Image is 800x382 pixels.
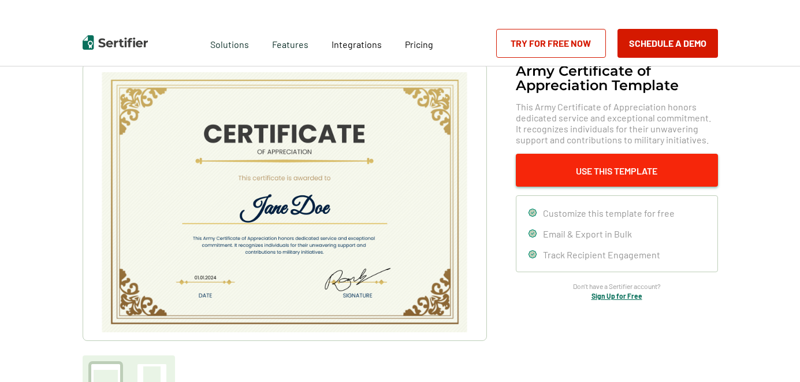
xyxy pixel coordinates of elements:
span: Integrations [332,39,382,50]
iframe: Chat Widget [742,327,800,382]
button: Use This Template [516,154,718,187]
span: Track Recipient Engagement [543,249,660,260]
h1: Army Certificate of Appreciation​ Template [516,64,718,92]
span: Don’t have a Sertifier account? [573,281,661,292]
img: Army Certificate of Appreciation​ Template [101,72,468,332]
span: Pricing [405,39,433,50]
span: Customize this template for free [543,207,675,218]
span: Email & Export in Bulk [543,228,632,239]
a: Sign Up for Free [591,292,642,300]
span: This Army Certificate of Appreciation honors dedicated service and exceptional commitment. It rec... [516,101,718,145]
span: Solutions [210,36,249,50]
a: Pricing [405,36,433,50]
a: Integrations [332,36,382,50]
span: Features [272,36,308,50]
img: Sertifier | Digital Credentialing Platform [83,35,148,50]
a: Try for Free Now [496,29,606,58]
